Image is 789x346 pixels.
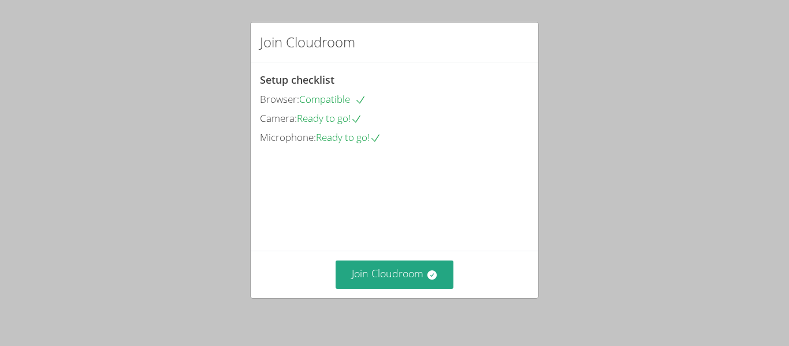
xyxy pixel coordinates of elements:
[260,32,355,53] h2: Join Cloudroom
[260,131,316,144] span: Microphone:
[260,73,334,87] span: Setup checklist
[260,92,299,106] span: Browser:
[316,131,381,144] span: Ready to go!
[336,261,454,289] button: Join Cloudroom
[299,92,366,106] span: Compatible
[260,111,297,125] span: Camera:
[297,111,362,125] span: Ready to go!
